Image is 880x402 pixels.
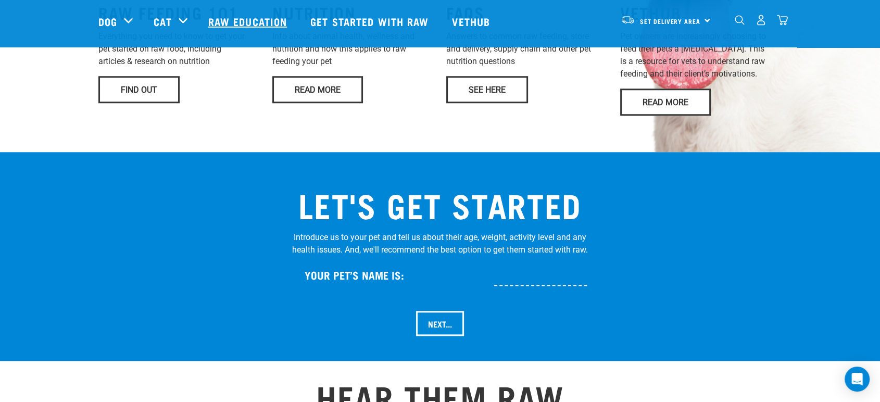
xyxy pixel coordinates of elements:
[98,14,117,29] a: Dog
[621,15,635,24] img: van-moving.png
[416,311,464,336] input: Next...
[442,1,503,42] a: Vethub
[305,269,404,281] h4: Your Pet’s name is:
[300,1,442,42] a: Get started with Raw
[292,185,588,223] h2: LET'S GET STARTED
[446,30,608,68] p: Answers to common raw feeding, store and delivery, supply chain and other pet nutrition questions
[446,76,528,103] a: See Here
[272,76,363,103] a: Read More
[98,30,260,68] p: Everything you need to know to get your pet started on raw food, including articles & research on...
[272,30,434,68] p: Info about animal health, wellness and nutrition and how this applies to raw feeding your pet
[620,89,711,116] a: Read More
[777,15,788,26] img: home-icon@2x.png
[154,14,171,29] a: Cat
[620,30,782,80] p: Pet owners are increasingly choosing to feed their pets a [MEDICAL_DATA]. This is a resource for ...
[198,1,300,42] a: Raw Education
[756,15,766,26] img: user.png
[98,76,180,103] a: Find Out
[292,231,588,256] p: Introduce us to your pet and tell us about their age, weight, activity level and any health issue...
[735,15,745,25] img: home-icon-1@2x.png
[640,19,700,23] span: Set Delivery Area
[845,367,870,392] div: Open Intercom Messenger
